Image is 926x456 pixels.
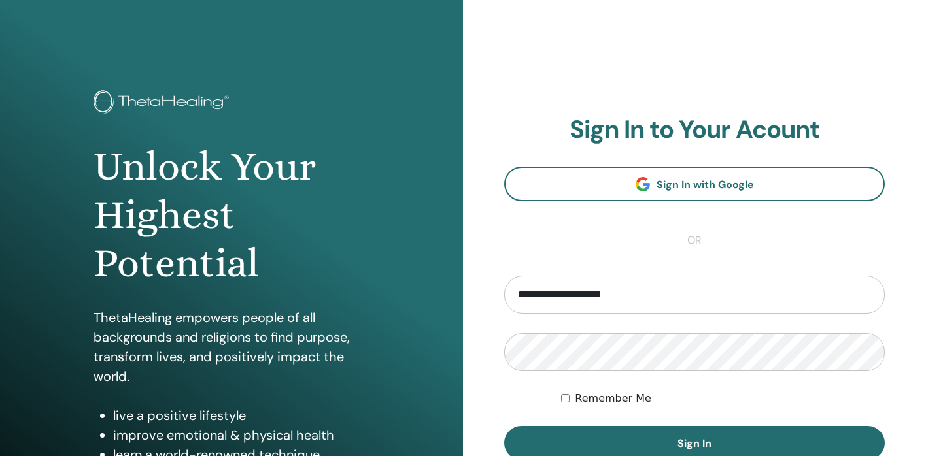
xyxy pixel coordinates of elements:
div: Keep me authenticated indefinitely or until I manually logout [561,391,885,406]
h2: Sign In to Your Acount [504,115,885,145]
span: Sign In [677,436,712,450]
label: Remember Me [575,391,651,406]
li: live a positive lifestyle [113,406,369,425]
span: Sign In with Google [657,178,754,191]
p: ThetaHealing empowers people of all backgrounds and religions to find purpose, transform lives, a... [94,308,369,386]
li: improve emotional & physical health [113,425,369,445]
a: Sign In with Google [504,167,885,201]
span: or [681,233,708,248]
h1: Unlock Your Highest Potential [94,142,369,288]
